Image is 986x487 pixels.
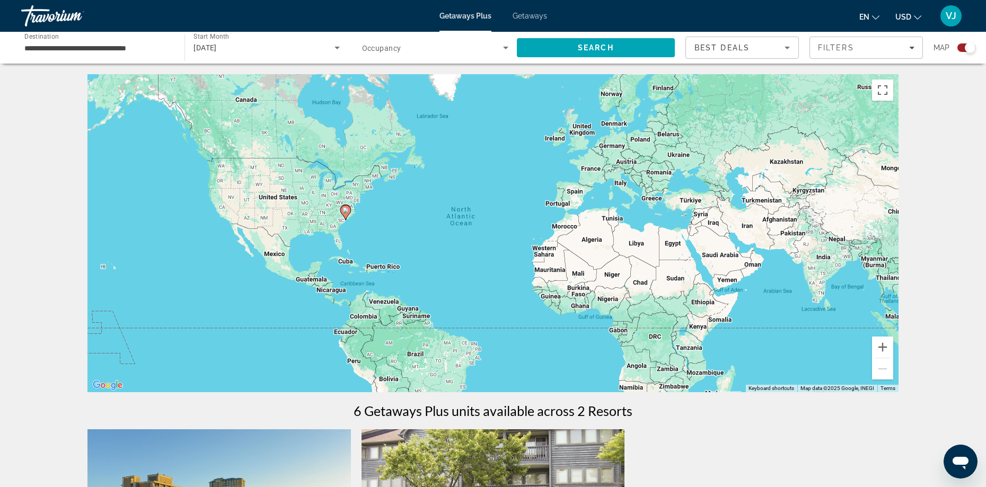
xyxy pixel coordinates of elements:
[193,43,217,52] span: [DATE]
[362,44,401,52] span: Occupancy
[872,79,893,101] button: Toggle fullscreen view
[193,33,229,40] span: Start Month
[21,2,127,30] a: Travorium
[24,32,59,40] span: Destination
[578,43,614,52] span: Search
[24,42,171,55] input: Select destination
[895,13,911,21] span: USD
[809,37,923,59] button: Filters
[946,11,956,21] span: VJ
[513,12,547,20] a: Getaways
[749,385,794,392] button: Keyboard shortcuts
[354,403,632,419] h1: 6 Getaways Plus units available across 2 Resorts
[90,378,125,392] img: Google
[934,40,949,55] span: Map
[937,5,965,27] button: User Menu
[881,385,895,391] a: Terms (opens in new tab)
[517,38,675,57] button: Search
[859,13,869,21] span: en
[694,41,790,54] mat-select: Sort by
[818,43,854,52] span: Filters
[694,43,750,52] span: Best Deals
[872,337,893,358] button: Zoom in
[859,9,879,24] button: Change language
[90,378,125,392] a: Open this area in Google Maps (opens a new window)
[800,385,874,391] span: Map data ©2025 Google, INEGI
[895,9,921,24] button: Change currency
[944,445,978,479] iframe: Button to launch messaging window
[872,358,893,379] button: Zoom out
[439,12,491,20] a: Getaways Plus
